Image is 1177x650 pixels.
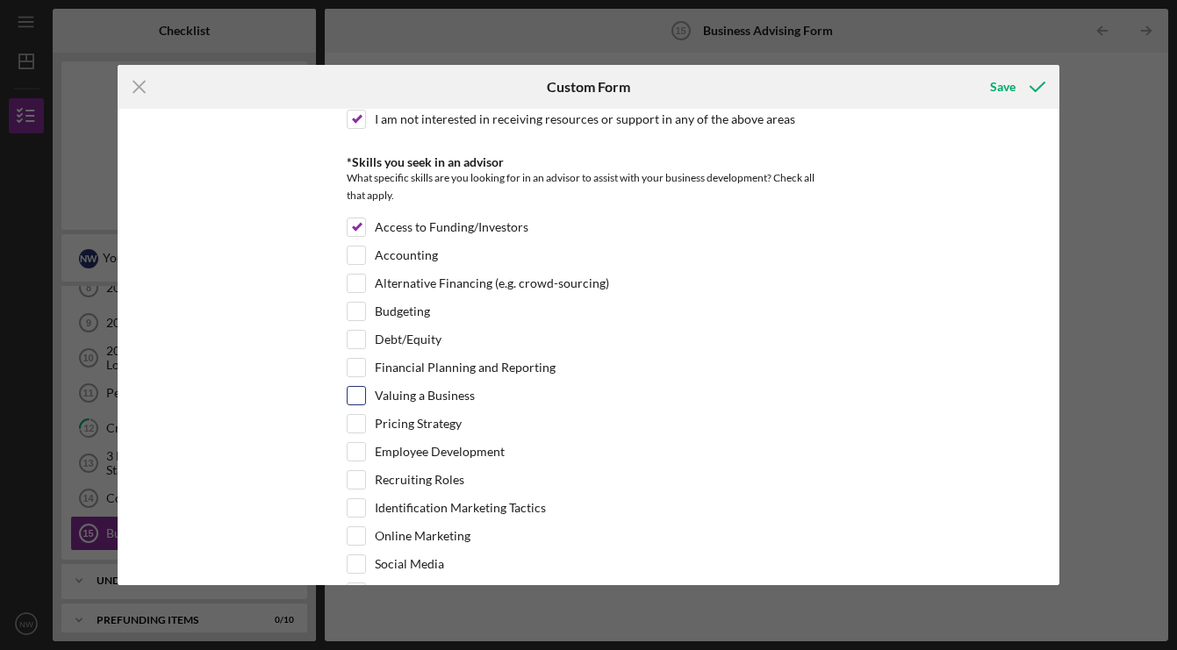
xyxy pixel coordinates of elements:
[375,246,438,264] label: Accounting
[375,443,505,461] label: Employee Development
[347,155,829,169] div: *Skills you seek in an advisor
[375,303,430,320] label: Budgeting
[375,471,464,489] label: Recruiting Roles
[347,169,829,209] div: What specific skills are you looking for in an advisor to assist with your business development? ...
[375,387,475,404] label: Valuing a Business
[375,527,470,545] label: Online Marketing
[375,359,556,376] label: Financial Planning and Reporting
[375,499,546,517] label: Identification Marketing Tactics
[375,218,528,236] label: Access to Funding/Investors
[990,69,1016,104] div: Save
[375,415,462,432] label: Pricing Strategy
[375,111,795,128] label: I am not interested in receiving resources or support in any of the above areas
[375,275,609,292] label: Alternative Financing (e.g. crowd-sourcing)
[972,69,1059,104] button: Save
[375,331,441,348] label: Debt/Equity
[375,555,444,573] label: Social Media
[547,79,630,95] h6: Custom Form
[375,583,494,601] label: Governance and Legal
